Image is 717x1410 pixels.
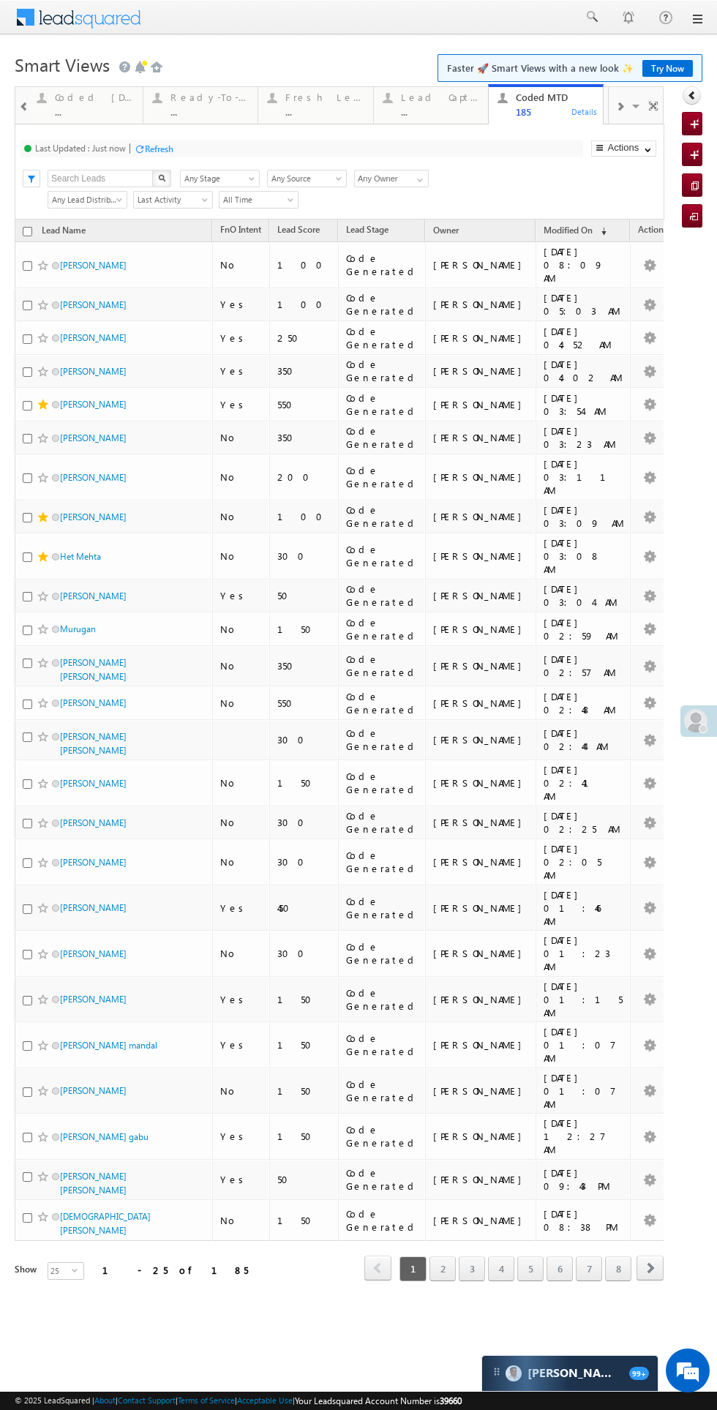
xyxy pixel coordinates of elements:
[220,364,263,378] div: Yes
[60,551,101,562] a: Het Mehta
[346,464,419,490] div: Code Generated
[60,657,127,682] a: [PERSON_NAME] [PERSON_NAME]
[60,590,127,601] a: [PERSON_NAME]
[270,222,327,241] a: Lead Score
[544,391,623,418] div: [DATE] 03:54 AM
[346,424,419,451] div: Code Generated
[220,550,263,563] div: No
[433,550,529,563] div: [PERSON_NAME]
[433,398,529,411] div: [PERSON_NAME]
[277,1038,331,1051] div: 150
[23,227,32,236] input: Check all records
[544,842,623,882] div: [DATE] 02:05 AM
[277,993,331,1006] div: 150
[219,191,299,209] a: All Time
[277,855,331,869] div: 300
[285,106,364,117] div: ...
[220,398,263,411] div: Yes
[277,623,331,636] div: 150
[346,1032,419,1058] div: Code Generated
[48,191,127,209] a: Any Lead Distribution
[346,809,419,836] div: Code Generated
[544,1071,623,1111] div: [DATE] 01:07 AM
[220,855,263,869] div: No
[576,1256,602,1281] a: 7
[60,1211,151,1236] a: [DEMOGRAPHIC_DATA] [PERSON_NAME]
[346,582,419,609] div: Code Generated
[346,543,419,569] div: Code Generated
[346,358,419,384] div: Code Generated
[27,87,143,124] a: Coded [DATE]...
[220,1084,263,1098] div: No
[364,1257,391,1280] a: prev
[373,87,489,124] a: Lead Capture [DATE]...
[346,727,419,753] div: Code Generated
[220,1214,263,1227] div: No
[60,332,127,343] a: [PERSON_NAME]
[506,1365,522,1381] img: Carter
[60,260,127,271] a: [PERSON_NAME]
[544,888,623,928] div: [DATE] 01:46 AM
[399,1256,427,1281] span: 1
[346,653,419,679] div: Code Generated
[277,1130,331,1143] div: 150
[516,91,594,103] div: Coded MTD
[181,172,255,185] span: Any Stage
[346,224,388,235] span: Lead Stage
[60,697,127,708] a: [PERSON_NAME]
[220,1130,263,1143] div: Yes
[433,901,529,915] div: [PERSON_NAME]
[339,222,396,241] a: Lead Stage
[409,170,427,185] a: Show All Items
[346,770,419,796] div: Code Generated
[102,1261,248,1278] div: 1 - 25 of 185
[544,763,623,803] div: [DATE] 02:41 AM
[220,1038,263,1051] div: Yes
[433,623,529,636] div: [PERSON_NAME]
[447,61,693,75] span: Faster 🚀 Smart Views with a new look ✨
[15,53,110,76] span: Smart Views
[544,225,593,236] span: Modified On
[346,690,419,716] div: Code Generated
[544,934,623,973] div: [DATE] 01:23 AM
[277,901,331,915] div: 450
[277,398,331,411] div: 550
[60,432,127,443] a: [PERSON_NAME]
[220,298,263,311] div: Yes
[15,1394,462,1408] span: © 2025 LeadSquared | | | | |
[433,331,529,345] div: [PERSON_NAME]
[277,258,331,271] div: 100
[346,940,419,967] div: Code Generated
[267,169,347,187] div: Lead Source Filter
[433,1038,529,1051] div: [PERSON_NAME]
[220,697,263,710] div: No
[60,299,127,310] a: [PERSON_NAME]
[220,816,263,829] div: No
[220,470,263,484] div: No
[544,1207,623,1234] div: [DATE] 08:38 PM
[220,993,263,1006] div: Yes
[433,258,529,271] div: [PERSON_NAME]
[48,170,154,187] input: Search Leads
[433,733,529,746] div: [PERSON_NAME]
[277,697,331,710] div: 550
[637,1257,664,1280] a: next
[220,659,263,672] div: No
[277,510,331,523] div: 100
[295,1395,462,1406] span: Your Leadsquared Account Number is
[213,222,269,241] a: FnO Intent
[544,616,623,642] div: [DATE] 02:59 AM
[433,855,529,869] div: [PERSON_NAME]
[277,331,331,345] div: 250
[180,169,260,187] div: Lead Stage Filter
[544,1025,623,1065] div: [DATE] 01:07 AM
[220,901,263,915] div: Yes
[544,424,623,451] div: [DATE] 03:23 AM
[60,1171,127,1196] a: [PERSON_NAME] [PERSON_NAME]
[401,91,480,103] div: Lead Capture [DATE]
[433,1130,529,1143] div: [PERSON_NAME]
[491,1366,503,1378] img: carter-drag
[433,364,529,378] div: [PERSON_NAME]
[240,7,275,42] div: Minimize live chat window
[433,993,529,1006] div: [PERSON_NAME]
